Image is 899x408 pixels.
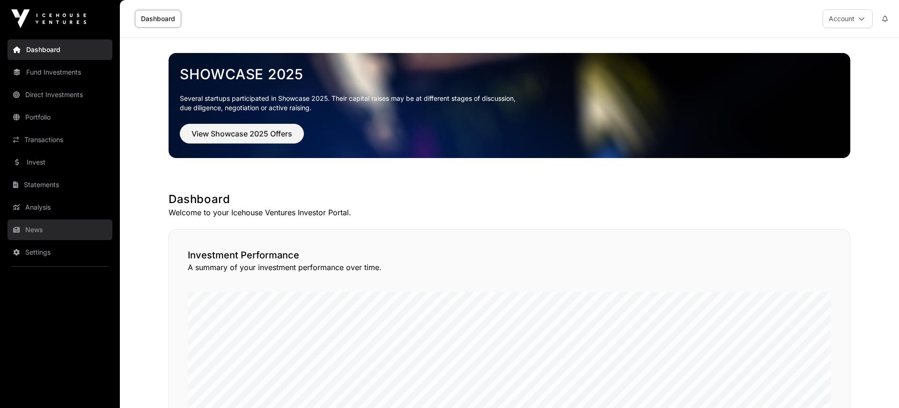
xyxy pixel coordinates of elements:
[7,197,112,218] a: Analysis
[852,363,899,408] iframe: Chat Widget
[180,133,304,143] a: View Showcase 2025 Offers
[169,207,850,218] p: Welcome to your Icehouse Ventures Investor Portal.
[7,107,112,128] a: Portfolio
[135,10,181,28] a: Dashboard
[192,128,292,139] span: View Showcase 2025 Offers
[7,219,112,240] a: News
[7,39,112,60] a: Dashboard
[180,94,839,113] p: Several startups participated in Showcase 2025. Their capital raises may be at different stages o...
[169,53,850,158] img: Showcase 2025
[7,62,112,83] a: Fund Investments
[169,192,850,207] h1: Dashboard
[11,9,86,28] img: Icehouse Ventures Logo
[188,262,831,273] p: A summary of your investment performance over time.
[7,174,112,195] a: Statements
[7,129,112,150] a: Transactions
[7,152,112,173] a: Invest
[180,66,839,83] a: Showcase 2025
[188,249,831,262] h2: Investment Performance
[7,242,112,263] a: Settings
[7,84,112,105] a: Direct Investments
[823,9,873,28] button: Account
[180,124,304,144] button: View Showcase 2025 Offers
